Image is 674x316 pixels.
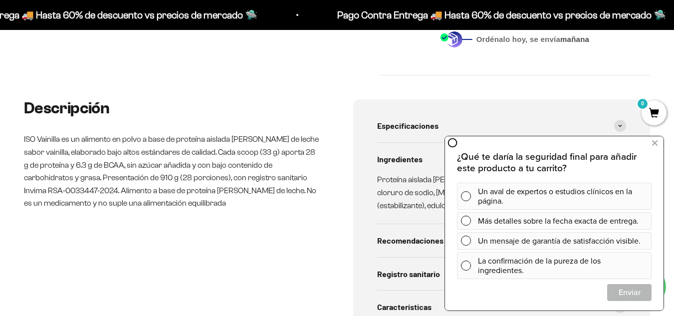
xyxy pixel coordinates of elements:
span: Ingredientes [377,153,423,166]
mark: 0 [637,98,649,110]
p: ISO Vainilla es un alimento en polvo a base de proteína aislada [PERSON_NAME] de leche sabor vain... [24,133,321,210]
summary: Registro sanitario [377,258,627,291]
b: mañana [560,35,589,43]
img: Despacho sin intermediarios [440,31,472,47]
span: Especificaciones [377,119,439,132]
a: 0 [642,108,667,119]
summary: Especificaciones [377,109,627,142]
span: Características [377,301,432,314]
span: Ordénalo hoy, se envía [476,34,590,45]
summary: Ingredientes [377,143,627,176]
summary: Recomendaciones de uso [377,224,627,257]
span: Registro sanitario [377,268,440,281]
iframe: zigpoll-iframe [445,135,664,311]
p: Proteína aislada [PERSON_NAME] de leche, sabor artificial a vainilla, cloruro de sodio, [MEDICAL_... [377,173,615,212]
p: Pago Contra Entrega 🚚 Hasta 60% de descuento vs precios de mercado 🛸 [326,7,655,23]
span: Recomendaciones de uso [377,234,468,247]
h2: Descripción [24,99,321,117]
